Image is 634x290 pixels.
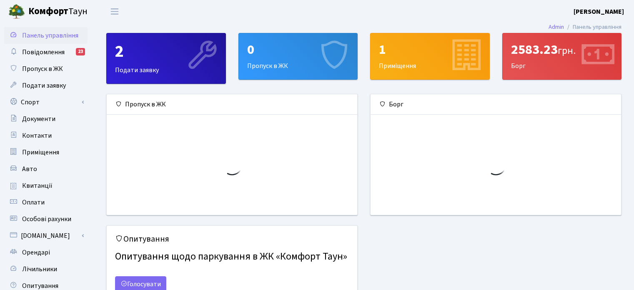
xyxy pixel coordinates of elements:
span: Таун [28,5,88,19]
h5: Опитування [115,234,349,244]
a: Приміщення [4,144,88,161]
div: 0 [247,42,349,58]
span: Приміщення [22,148,59,157]
a: Квитанції [4,177,88,194]
button: Переключити навігацію [104,5,125,18]
img: logo.png [8,3,25,20]
a: [DOMAIN_NAME] [4,227,88,244]
div: 2 [115,42,217,62]
a: Документи [4,111,88,127]
nav: breadcrumb [536,18,634,36]
a: Подати заявку [4,77,88,94]
a: Повідомлення23 [4,44,88,61]
span: Пропуск в ЖК [22,64,63,73]
span: Оплати [22,198,45,207]
div: 1 [379,42,481,58]
a: Контакти [4,127,88,144]
a: Авто [4,161,88,177]
div: 23 [76,48,85,55]
span: Особові рахунки [22,214,71,224]
a: Спорт [4,94,88,111]
div: Борг [371,94,621,115]
span: грн. [558,43,576,58]
span: Контакти [22,131,52,140]
a: Лічильники [4,261,88,277]
a: Панель управління [4,27,88,44]
a: 2Подати заявку [106,33,226,84]
div: Приміщення [371,33,489,79]
span: Панель управління [22,31,78,40]
span: Орендарі [22,248,50,257]
span: Авто [22,164,37,174]
span: Документи [22,114,55,124]
span: Подати заявку [22,81,66,90]
div: Борг [503,33,621,79]
span: Повідомлення [22,48,65,57]
b: Комфорт [28,5,68,18]
div: Подати заявку [107,33,226,83]
a: Особові рахунки [4,211,88,227]
span: Лічильники [22,265,57,274]
a: 0Пропуск в ЖК [238,33,358,80]
a: Пропуск в ЖК [4,61,88,77]
a: Admin [549,23,564,31]
a: [PERSON_NAME] [574,7,624,17]
div: 2583.23 [511,42,613,58]
a: Орендарі [4,244,88,261]
h4: Опитування щодо паркування в ЖК «Комфорт Таун» [115,247,349,266]
div: Пропуск в ЖК [239,33,358,79]
a: Оплати [4,194,88,211]
b: [PERSON_NAME] [574,7,624,16]
span: Квитанції [22,181,53,190]
li: Панель управління [564,23,621,32]
div: Пропуск в ЖК [107,94,357,115]
a: 1Приміщення [370,33,490,80]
